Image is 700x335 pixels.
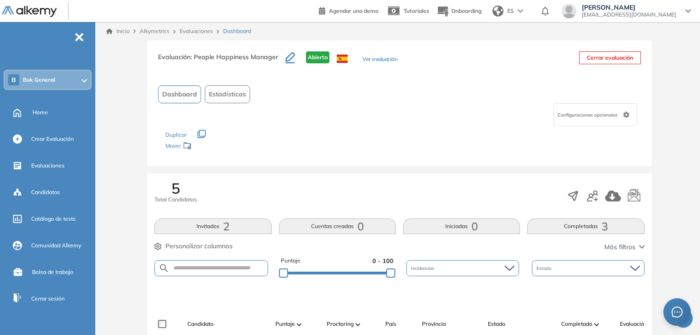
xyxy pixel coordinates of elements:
[404,7,429,14] span: Tutoriales
[355,323,360,326] img: [missing "en.ARROW_ALT" translation]
[553,103,637,126] div: Configuraciones opcionales
[281,257,301,265] span: Puntaje
[154,241,233,251] button: Personalizar columnas
[492,6,503,17] img: world
[165,131,186,138] span: Duplicar
[31,215,76,223] span: Catálogo de tests
[171,181,180,195] span: 5
[536,265,553,272] span: Estado
[672,307,683,318] span: message
[403,218,520,234] button: Iniciadas0
[31,135,74,143] span: Crear Evaluación
[205,85,250,103] button: Estadísticas
[406,260,519,276] div: Incidencias
[31,295,65,303] span: Cerrar sesión
[223,27,251,35] span: Dashboard
[106,27,130,35] a: Inicio
[507,7,514,15] span: ES
[11,76,16,84] span: B
[594,323,599,326] img: [missing "en.ARROW_ALT" translation]
[604,242,635,252] span: Más filtros
[319,5,378,16] a: Agendar una demo
[209,89,246,99] span: Estadísticas
[306,51,329,63] span: Abierta
[337,55,348,63] img: ESP
[31,188,60,196] span: Candidatos
[165,241,233,251] span: Personalizar columnas
[158,85,201,103] button: Dashboard
[422,320,446,328] span: Provincia
[604,242,645,252] button: Más filtros
[451,7,481,14] span: Onboarding
[162,89,197,99] span: Dashboard
[372,257,394,265] span: 0 - 100
[158,51,285,71] h3: Evaluación
[561,320,592,328] span: Completado
[31,241,81,250] span: Comunidad Alkemy
[582,11,676,18] span: [EMAIL_ADDRESS][DOMAIN_NAME]
[362,55,397,65] button: Ver evaluación
[527,218,644,234] button: Completadas3
[159,262,170,274] img: SEARCH_ALT
[31,162,65,170] span: Evaluaciones
[579,51,641,64] button: Cerrar evaluación
[33,108,48,117] span: Home
[187,320,213,328] span: Candidato
[558,112,619,118] span: Configuraciones opcionales
[279,218,396,234] button: Cuentas creadas0
[532,260,645,276] div: Estado
[488,320,505,328] span: Estado
[180,28,213,34] a: Evaluaciones
[165,138,257,155] div: Mover
[32,268,73,276] span: Bolsa de trabajo
[620,320,647,328] span: Evaluación
[582,4,676,11] span: [PERSON_NAME]
[329,7,378,14] span: Agendar una demo
[275,320,295,328] span: Puntaje
[437,1,481,21] button: Onboarding
[2,6,57,17] img: Logo
[297,323,301,326] img: [missing "en.ARROW_ALT" translation]
[385,320,396,328] span: País
[23,76,55,84] span: Buk General
[411,265,436,272] span: Incidencias
[327,320,354,328] span: Proctoring
[154,218,271,234] button: Invitados2
[191,53,278,61] span: : People Happiness Manager
[140,28,170,34] span: Alkymetrics
[518,9,523,13] img: arrow
[154,195,197,204] span: Total Candidatos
